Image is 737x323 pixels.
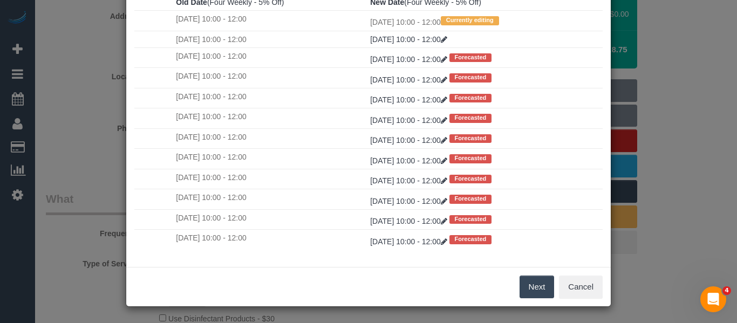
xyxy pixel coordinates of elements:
td: [DATE] 10:00 - 12:00 [173,88,367,108]
td: [DATE] 10:00 - 12:00 [173,128,367,148]
a: [DATE] 10:00 - 12:00 [370,35,447,44]
span: Forecasted [449,73,492,82]
td: [DATE] 10:00 - 12:00 [173,68,367,88]
span: Forecasted [449,114,492,122]
a: [DATE] 10:00 - 12:00 [370,75,449,84]
a: [DATE] 10:00 - 12:00 [370,136,449,145]
a: [DATE] 10:00 - 12:00 [370,116,449,125]
a: [DATE] 10:00 - 12:00 [370,217,449,225]
span: Forecasted [449,235,492,244]
span: Forecasted [449,154,492,163]
span: Forecasted [449,134,492,143]
td: [DATE] 10:00 - 12:00 [173,209,367,229]
td: [DATE] 10:00 - 12:00 [173,189,367,209]
td: [DATE] 10:00 - 12:00 [173,108,367,128]
a: [DATE] 10:00 - 12:00 [370,95,449,104]
td: [DATE] 10:00 - 12:00 [173,11,367,31]
button: Next [520,276,555,298]
span: Forecasted [449,175,492,183]
a: [DATE] 10:00 - 12:00 [370,197,449,205]
a: [DATE] 10:00 - 12:00 [370,237,449,246]
td: [DATE] 10:00 - 12:00 [173,230,367,250]
td: [DATE] 10:00 - 12:00 [367,11,603,31]
iframe: Intercom live chat [700,286,726,312]
span: Forecasted [449,53,492,62]
td: [DATE] 10:00 - 12:00 [173,149,367,169]
span: Forecasted [449,215,492,224]
span: 4 [722,286,731,295]
a: [DATE] 10:00 - 12:00 [370,156,449,165]
td: [DATE] 10:00 - 12:00 [173,31,367,47]
span: Currently editing [441,16,499,25]
a: [DATE] 10:00 - 12:00 [370,55,449,64]
td: [DATE] 10:00 - 12:00 [173,169,367,189]
a: [DATE] 10:00 - 12:00 [370,176,449,185]
span: Forecasted [449,94,492,102]
td: [DATE] 10:00 - 12:00 [173,47,367,67]
span: Forecasted [449,195,492,203]
button: Cancel [559,276,603,298]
